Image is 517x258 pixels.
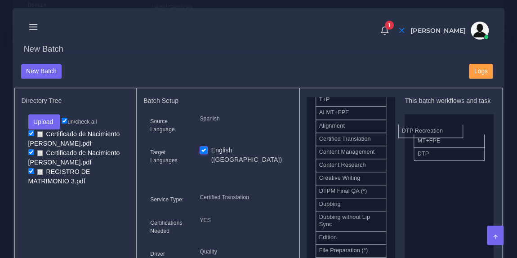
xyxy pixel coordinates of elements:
[21,67,62,74] a: New Batch
[200,193,285,202] p: Certified Translation
[143,97,292,105] h5: Batch Setup
[316,185,387,198] li: DTPM Final QA (*)
[316,211,387,231] li: Dubbing without Lip Sync
[316,231,387,245] li: Edition
[316,106,387,120] li: AI MT+FPE
[21,64,62,79] button: New Batch
[385,21,394,30] span: 1
[474,67,487,75] span: Logs
[28,148,120,166] a: Certificado de Nacimiento [PERSON_NAME].pdf
[62,118,67,124] input: un/check all
[405,97,494,105] h5: This batch workflows and task
[22,97,129,105] h5: Directory Tree
[377,26,392,36] a: 1
[200,216,285,225] p: YES
[406,22,492,40] a: [PERSON_NAME]avatar
[150,117,186,133] label: Source Language
[28,129,120,147] a: Certificado de Nacimiento [PERSON_NAME].pdf
[316,198,387,211] li: Dubbing
[410,27,466,34] span: [PERSON_NAME]
[200,247,285,257] p: Quality
[211,146,285,165] label: English ([GEOGRAPHIC_DATA])
[316,120,387,133] li: Alignment
[150,148,186,165] label: Target Languages
[316,172,387,185] li: Creative Writing
[471,22,489,40] img: avatar
[150,219,186,235] label: Certifications Needed
[469,64,493,79] button: Logs
[316,146,387,159] li: Content Management
[414,147,485,161] li: DTP
[316,159,387,172] li: Content Research
[62,118,97,126] label: un/check all
[28,114,60,129] button: Upload
[200,114,285,124] p: Spanish
[150,250,165,258] label: Driver
[316,244,387,258] li: File Preparation (*)
[150,196,183,204] label: Service Type:
[414,134,485,148] li: MT+FPE
[316,133,387,146] li: Certified Translation
[316,93,387,107] li: T+P
[24,44,63,54] h4: New Batch
[398,125,463,138] li: DTP Recreation
[28,167,90,185] a: REGISTRO DE MATRIMONIO 3.pdf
